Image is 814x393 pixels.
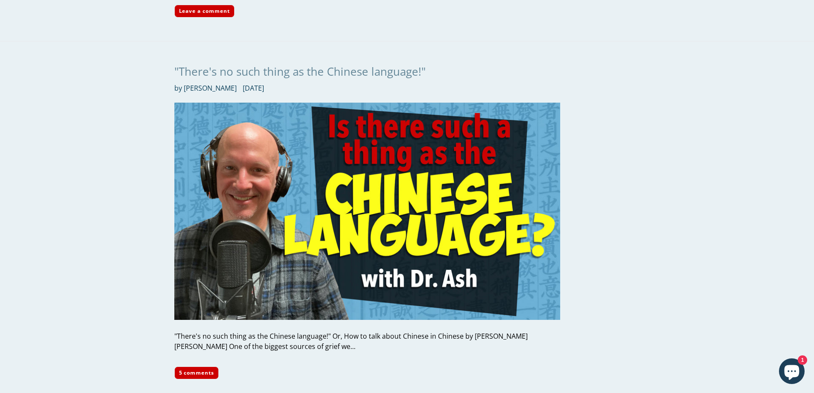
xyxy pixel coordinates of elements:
[174,331,560,352] div: "There's no such thing as the Chinese language!" Or, How to talk about Chinese in Chinese by [PER...
[174,366,219,379] a: 5 comments
[243,83,264,93] time: [DATE]
[174,103,560,320] img: "There's no such thing as the Chinese language!"
[174,83,237,93] span: by [PERSON_NAME]
[174,64,426,79] a: "There's no such thing as the Chinese language!"
[174,5,235,18] a: Leave a comment
[776,358,807,386] inbox-online-store-chat: Shopify online store chat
